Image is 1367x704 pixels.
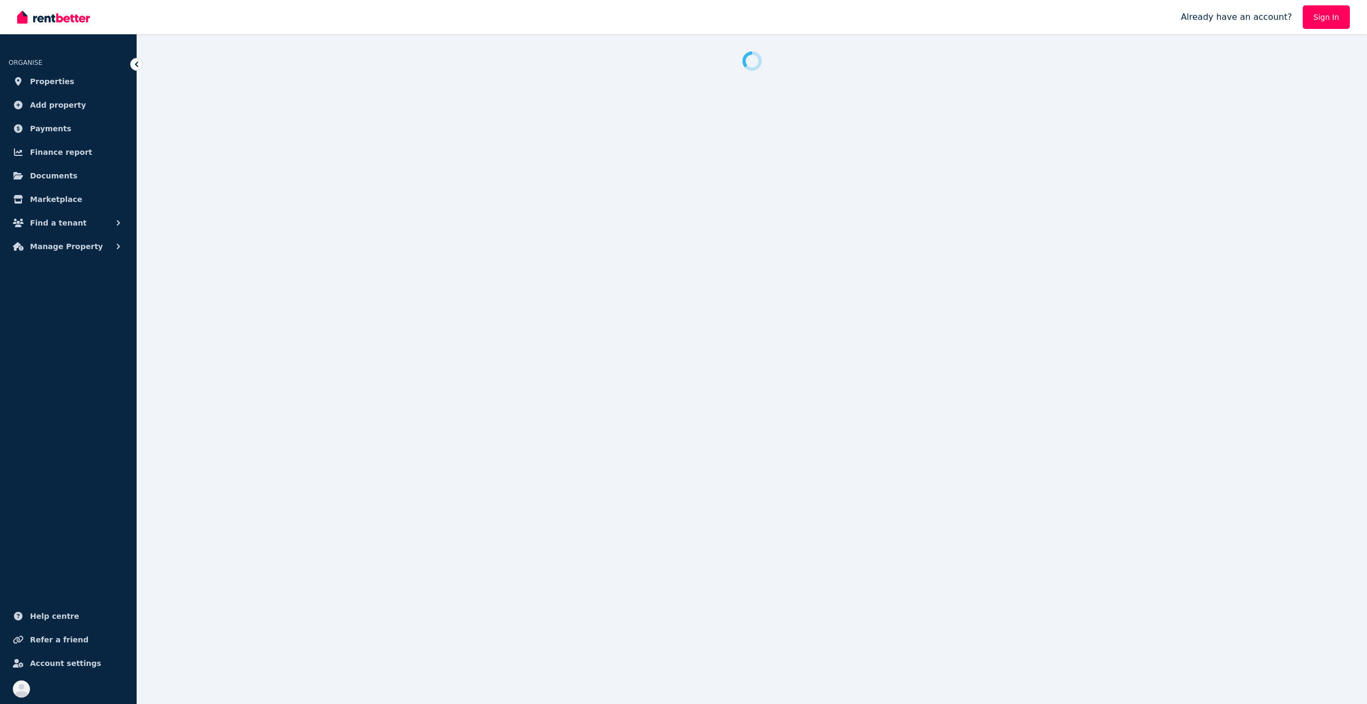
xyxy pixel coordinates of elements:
[9,141,128,163] a: Finance report
[9,236,128,257] button: Manage Property
[9,189,128,210] a: Marketplace
[30,99,86,111] span: Add property
[30,216,87,229] span: Find a tenant
[30,657,101,670] span: Account settings
[30,633,88,646] span: Refer a friend
[30,193,82,206] span: Marketplace
[9,212,128,234] button: Find a tenant
[9,653,128,674] a: Account settings
[9,59,42,66] span: ORGANISE
[9,605,128,627] a: Help centre
[9,71,128,92] a: Properties
[9,118,128,139] a: Payments
[30,240,103,253] span: Manage Property
[9,165,128,186] a: Documents
[30,169,78,182] span: Documents
[9,94,128,116] a: Add property
[1181,11,1292,24] span: Already have an account?
[9,629,128,650] a: Refer a friend
[1303,5,1350,29] a: Sign In
[30,75,74,88] span: Properties
[30,146,92,159] span: Finance report
[30,122,71,135] span: Payments
[30,610,79,623] span: Help centre
[17,9,90,25] img: RentBetter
